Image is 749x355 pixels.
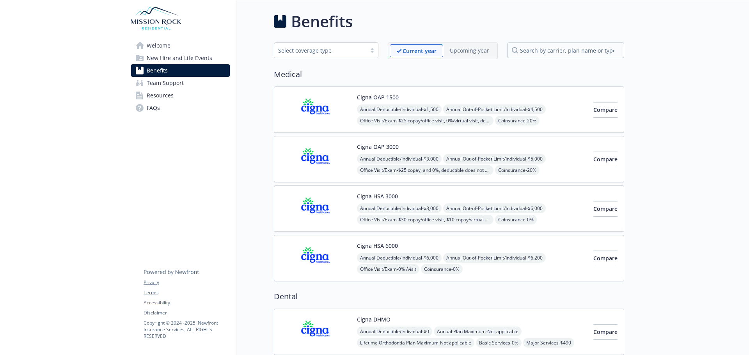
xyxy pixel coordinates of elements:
[147,77,184,89] span: Team Support
[357,264,419,274] span: Office Visit/Exam - 0% /visit
[147,89,174,102] span: Resources
[274,69,624,80] h2: Medical
[357,253,442,263] span: Annual Deductible/Individual - $6,000
[507,42,624,58] input: search by carrier, plan name or type
[593,152,618,167] button: Compare
[593,328,618,336] span: Compare
[147,102,160,114] span: FAQs
[593,251,618,266] button: Compare
[131,77,230,89] a: Team Support
[403,47,437,55] p: Current year
[357,327,432,336] span: Annual Deductible/Individual - $0
[144,279,229,286] a: Privacy
[357,242,398,250] button: Cigna HSA 6000
[280,143,351,176] img: CIGNA carrier logo
[421,264,463,274] span: Coinsurance - 0%
[593,254,618,262] span: Compare
[476,338,522,348] span: Basic Services - 0%
[131,52,230,64] a: New Hire and Life Events
[495,165,540,175] span: Coinsurance - 20%
[443,203,546,213] span: Annual Out-of-Pocket Limit/Individual - $6,000
[443,104,546,114] span: Annual Out-of-Pocket Limit/Individual - $4,500
[147,39,170,52] span: Welcome
[593,106,618,113] span: Compare
[357,203,442,213] span: Annual Deductible/Individual - $3,000
[495,116,540,125] span: Coinsurance - 20%
[280,93,351,126] img: CIGNA carrier logo
[147,64,168,77] span: Benefits
[357,315,390,323] button: Cigna DHMO
[357,93,399,101] button: Cigna OAP 1500
[274,291,624,302] h2: Dental
[280,242,351,275] img: CIGNA carrier logo
[593,155,618,163] span: Compare
[450,46,489,55] p: Upcoming year
[357,104,442,114] span: Annual Deductible/Individual - $1,500
[280,315,351,348] img: CIGNA carrier logo
[131,89,230,102] a: Resources
[131,39,230,52] a: Welcome
[593,102,618,118] button: Compare
[131,64,230,77] a: Benefits
[434,327,522,336] span: Annual Plan Maximum - Not applicable
[593,324,618,340] button: Compare
[278,46,362,55] div: Select coverage type
[357,165,493,175] span: Office Visit/Exam - $25 copay, and 0%, deductible does not apply
[144,289,229,296] a: Terms
[147,52,212,64] span: New Hire and Life Events
[357,143,399,151] button: Cigna OAP 3000
[357,215,493,224] span: Office Visit/Exam - $30 copay/office visit, $10 copay/virtual visit
[357,338,474,348] span: Lifetime Orthodontia Plan Maximum - Not applicable
[280,192,351,225] img: CIGNA carrier logo
[593,205,618,212] span: Compare
[523,338,574,348] span: Major Services - $490
[144,309,229,316] a: Disclaimer
[443,154,546,164] span: Annual Out-of-Pocket Limit/Individual - $5,000
[357,192,398,200] button: Cigna HSA 3000
[131,102,230,114] a: FAQs
[357,154,442,164] span: Annual Deductible/Individual - $3,000
[495,215,537,224] span: Coinsurance - 0%
[593,201,618,217] button: Compare
[357,116,493,125] span: Office Visit/Exam - $25 copay/office visit, 0%/virtual visit, deductible does not apply
[291,10,353,33] h1: Benefits
[144,320,229,339] p: Copyright © 2024 - 2025 , Newfront Insurance Services, ALL RIGHTS RESERVED
[144,299,229,306] a: Accessibility
[443,44,496,57] span: Upcoming year
[443,253,546,263] span: Annual Out-of-Pocket Limit/Individual - $6,200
